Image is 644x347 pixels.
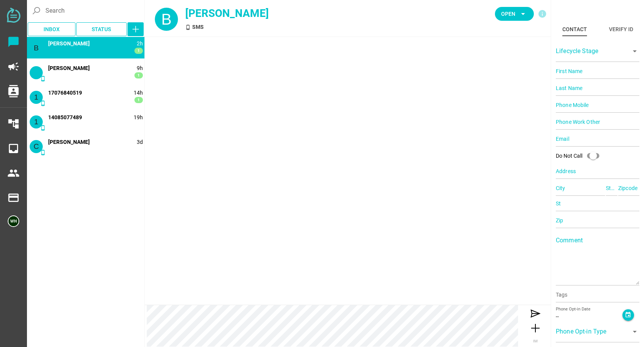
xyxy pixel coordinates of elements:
i: event [625,312,631,318]
button: Status [76,22,127,36]
span: 1758386461 [137,139,143,145]
i: SMS [40,76,46,82]
i: SMS [40,125,46,131]
span: 17076840519 [48,90,82,96]
input: Address [556,163,639,179]
i: arrow_drop_down [630,47,639,56]
span: 1758573910 [134,114,143,120]
span: Open [501,9,515,18]
div: Do Not Call [556,152,582,160]
input: Phone Work Other [556,114,639,130]
span: C [34,142,39,150]
span: B [161,11,172,28]
input: City [556,180,605,196]
span: 1 [34,93,39,101]
span: IM [533,339,538,343]
i: inbox [7,142,20,155]
span: 14084728864 [48,139,90,145]
i: SMS [40,150,46,155]
i: SMS [40,100,46,106]
span: 1758592624 [134,90,143,96]
div: Contact [562,25,587,34]
span: 1758637946 [137,40,143,47]
i: payment [7,192,20,204]
i: people [7,167,20,179]
span: B [34,44,39,52]
i: arrow_drop_down [518,9,528,18]
i: info [538,9,547,18]
span: 1758610035 [137,65,143,71]
span: 1 [134,48,143,54]
div: SMS [185,23,381,31]
input: State [606,180,617,196]
input: Zipcode [618,180,639,196]
span: 1 [34,118,39,126]
span: 14085077489 [48,114,82,120]
i: SMS [40,51,46,57]
input: Email [556,131,639,147]
input: St [556,196,639,211]
input: Phone Mobile [556,97,639,113]
button: Inbox [28,22,75,36]
span: 1 [134,97,143,103]
i: chat_bubble [7,36,20,48]
input: Last Name [556,80,639,96]
i: contacts [7,85,20,97]
i: account_tree [7,118,20,130]
input: First Name [556,63,639,79]
span: Status [92,25,111,34]
span: 14083150540 [48,40,90,47]
input: Zip [556,213,639,228]
span: Inbox [44,25,60,34]
i: campaign [7,60,20,73]
span: 16504648060 [48,65,90,71]
div: [PERSON_NAME] [185,5,381,22]
div: Verify ID [609,25,633,34]
textarea: Comment [556,240,639,285]
img: 5edff51079ed9903661a2266-30.png [8,215,19,227]
div: -- [556,313,622,321]
button: Open [495,7,534,21]
i: arrow_drop_down [630,327,639,336]
img: svg+xml;base64,PD94bWwgdmVyc2lvbj0iMS4wIiBlbmNvZGluZz0iVVRGLTgiPz4KPHN2ZyB2ZXJzaW9uPSIxLjEiIHZpZX... [7,8,20,23]
i: SMS [185,25,191,30]
input: Tags [556,292,639,302]
span: 1 [134,72,143,78]
div: Phone Opt-in Date [556,306,622,313]
div: Do Not Call [556,148,604,163]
